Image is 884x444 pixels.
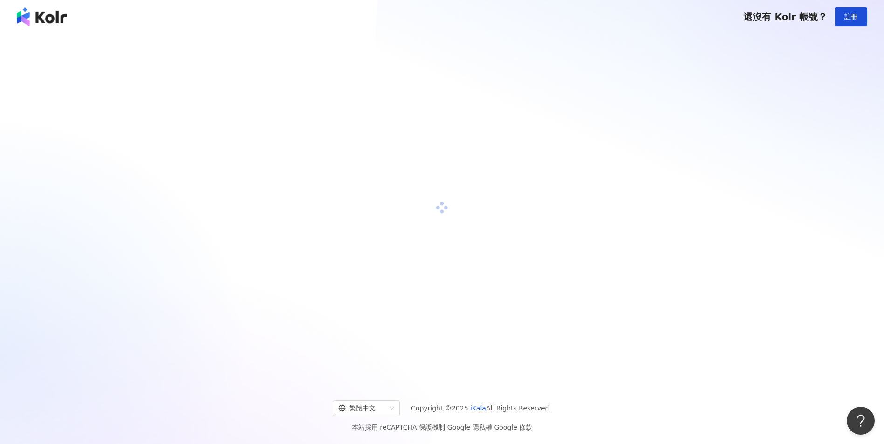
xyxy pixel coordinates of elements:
img: logo [17,7,67,26]
span: 本站採用 reCAPTCHA 保護機制 [352,422,532,433]
span: | [492,424,494,431]
span: Copyright © 2025 All Rights Reserved. [411,403,551,414]
a: Google 隱私權 [447,424,492,431]
a: Google 條款 [494,424,532,431]
div: 繁體中文 [338,401,386,416]
iframe: Help Scout Beacon - Open [847,407,875,435]
button: 註冊 [835,7,867,26]
span: 還沒有 Kolr 帳號？ [743,11,827,22]
span: 註冊 [844,13,857,20]
span: | [445,424,447,431]
a: iKala [470,404,486,412]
